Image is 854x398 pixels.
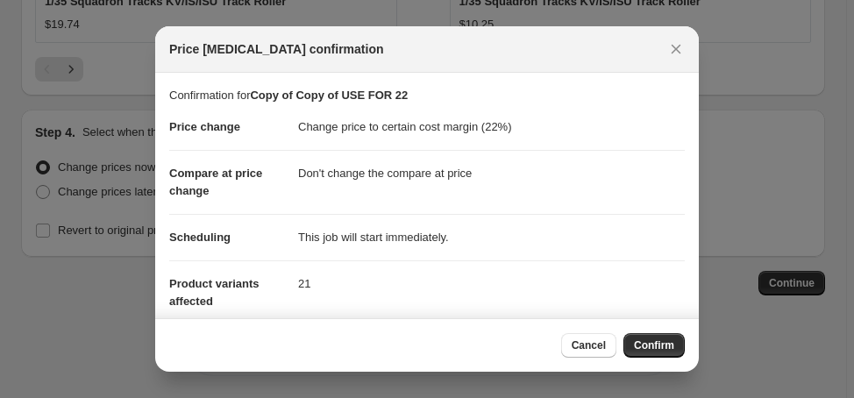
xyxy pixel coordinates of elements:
[298,150,685,196] dd: Don't change the compare at price
[664,37,688,61] button: Close
[169,277,260,308] span: Product variants affected
[298,104,685,150] dd: Change price to certain cost margin (22%)
[634,338,674,352] span: Confirm
[169,120,240,133] span: Price change
[169,87,685,104] p: Confirmation for
[169,167,262,197] span: Compare at price change
[561,333,616,358] button: Cancel
[169,40,384,58] span: Price [MEDICAL_DATA] confirmation
[623,333,685,358] button: Confirm
[298,214,685,260] dd: This job will start immediately.
[572,338,606,352] span: Cancel
[298,260,685,307] dd: 21
[169,231,231,244] span: Scheduling
[250,89,408,102] b: Copy of Copy of USE FOR 22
